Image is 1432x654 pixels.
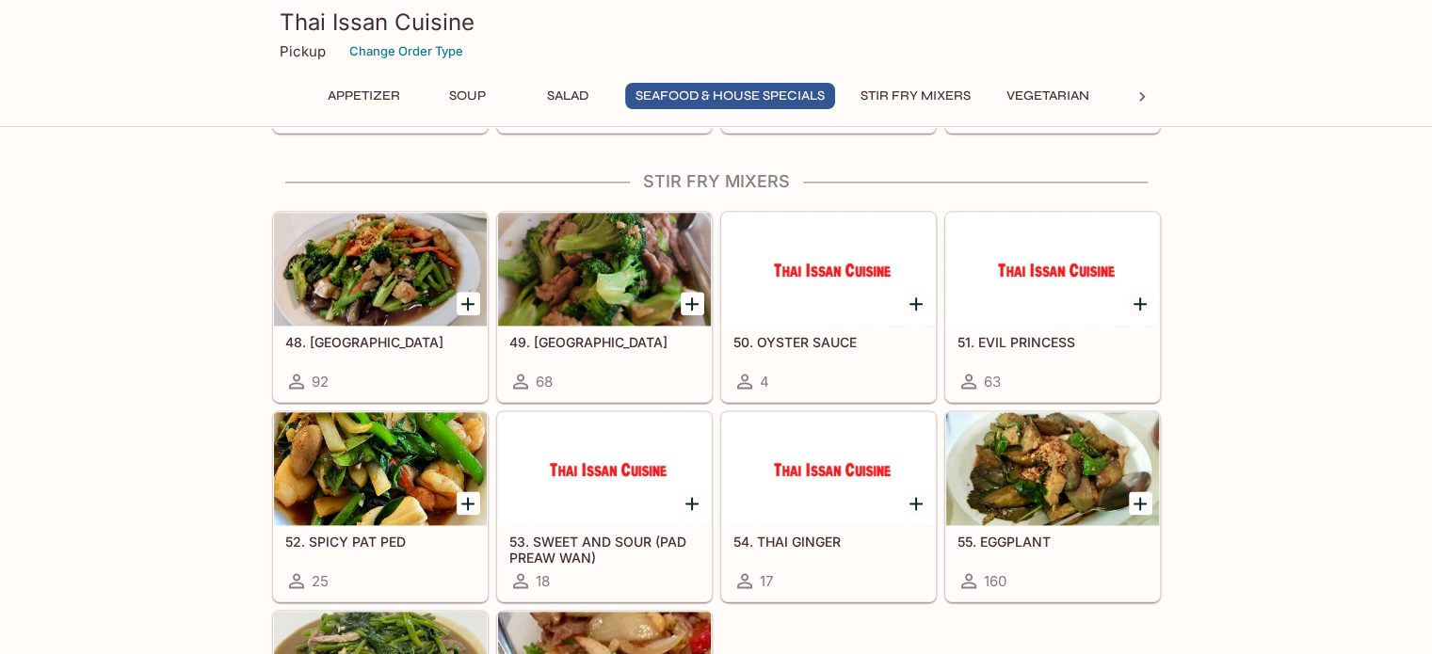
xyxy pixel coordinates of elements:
button: Add 48. GARLIC [457,292,480,315]
h5: 48. [GEOGRAPHIC_DATA] [285,334,475,350]
div: 55. EGGPLANT [946,412,1159,525]
div: 51. EVIL PRINCESS [946,213,1159,326]
h5: 49. [GEOGRAPHIC_DATA] [509,334,700,350]
h5: 54. THAI GINGER [733,534,924,550]
a: 54. THAI GINGER17 [721,411,936,601]
button: Add 50. OYSTER SAUCE [905,292,928,315]
button: Add 51. EVIL PRINCESS [1129,292,1152,315]
h5: 53. SWEET AND SOUR (PAD PREAW WAN) [509,534,700,565]
h5: 51. EVIL PRINCESS [957,334,1148,350]
button: Add 53. SWEET AND SOUR (PAD PREAW WAN) [681,491,704,515]
span: 63 [984,373,1001,391]
a: 55. EGGPLANT160 [945,411,1160,601]
div: 52. SPICY PAT PED [274,412,487,525]
a: 50. OYSTER SAUCE4 [721,212,936,402]
button: Noodles [1115,83,1199,109]
button: Change Order Type [341,37,472,66]
h5: 55. EGGPLANT [957,534,1148,550]
div: 48. GARLIC [274,213,487,326]
button: Salad [525,83,610,109]
p: Pickup [280,42,326,60]
div: 50. OYSTER SAUCE [722,213,935,326]
button: Vegetarian [996,83,1100,109]
a: 49. [GEOGRAPHIC_DATA]68 [497,212,712,402]
h5: 50. OYSTER SAUCE [733,334,924,350]
button: Add 52. SPICY PAT PED [457,491,480,515]
h5: 52. SPICY PAT PED [285,534,475,550]
div: 49. BROCCOLI [498,213,711,326]
button: Add 55. EGGPLANT [1129,491,1152,515]
span: 25 [312,572,329,590]
span: 18 [536,572,550,590]
button: Seafood & House Specials [625,83,835,109]
span: 17 [760,572,773,590]
button: Soup [426,83,510,109]
a: 52. SPICY PAT PED25 [273,411,488,601]
div: 53. SWEET AND SOUR (PAD PREAW WAN) [498,412,711,525]
a: 48. [GEOGRAPHIC_DATA]92 [273,212,488,402]
button: Stir Fry Mixers [850,83,981,109]
h4: Stir Fry Mixers [272,171,1161,192]
h3: Thai Issan Cuisine [280,8,1153,37]
span: 92 [312,373,329,391]
span: 68 [536,373,553,391]
button: Appetizer [317,83,410,109]
a: 53. SWEET AND SOUR (PAD PREAW WAN)18 [497,411,712,601]
button: Add 54. THAI GINGER [905,491,928,515]
button: Add 49. BROCCOLI [681,292,704,315]
span: 4 [760,373,769,391]
div: 54. THAI GINGER [722,412,935,525]
a: 51. EVIL PRINCESS63 [945,212,1160,402]
span: 160 [984,572,1006,590]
